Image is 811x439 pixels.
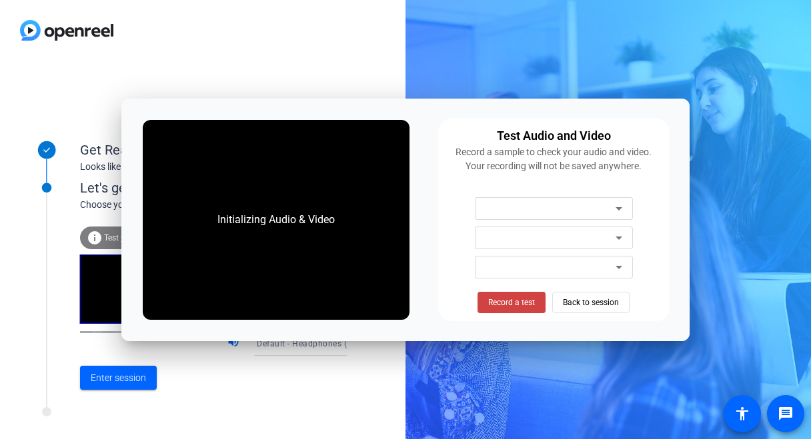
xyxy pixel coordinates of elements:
[778,406,794,422] mat-icon: message
[87,230,103,246] mat-icon: info
[227,335,243,351] mat-icon: volume_up
[257,338,415,348] span: Default - Headphones (Realtek(R) Audio)
[446,145,661,173] div: Record a sample to check your audio and video. Your recording will not be saved anywhere.
[488,296,535,308] span: Record a test
[80,160,347,174] div: Looks like you've been invited to join
[104,233,197,242] span: Test your audio and video
[91,371,146,385] span: Enter session
[204,199,348,241] div: Initializing Audio & Video
[497,127,611,145] div: Test Audio and Video
[734,406,750,422] mat-icon: accessibility
[563,290,619,315] span: Back to session
[552,292,630,313] button: Back to session
[80,178,374,198] div: Let's get connected.
[80,198,374,212] div: Choose your settings
[80,140,347,160] div: Get Ready!
[478,292,546,313] button: Record a test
